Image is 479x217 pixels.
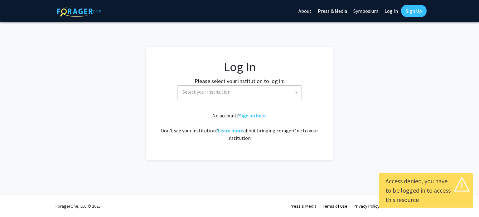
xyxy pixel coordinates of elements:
a: Privacy Policy [354,203,380,209]
label: Please select your institution to log in: [195,77,284,85]
a: Sign Up [401,5,427,17]
span: Select your institution [177,85,302,99]
a: Press & Media [290,203,317,209]
img: ForagerOne Logo [57,6,101,17]
a: Learn more about bringing ForagerOne to your institution [218,127,243,134]
span: Select your institution [180,86,302,98]
a: Sign up here [239,112,266,119]
span: Select your institution [182,89,230,95]
div: Access denied, you have to be logged in to access this resource [385,176,467,205]
h1: Log In [158,59,321,74]
a: Terms of Use [323,203,347,209]
div: No account? . Don't see your institution? about bringing ForagerOne to your institution. [158,112,321,142]
div: ForagerOne, LLC © 2025 [56,195,101,217]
